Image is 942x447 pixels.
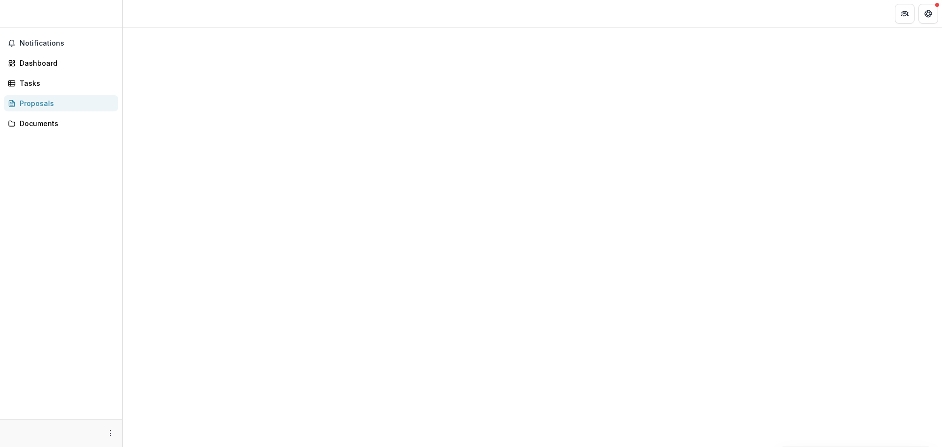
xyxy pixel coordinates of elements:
[4,55,118,71] a: Dashboard
[105,427,116,439] button: More
[20,118,110,129] div: Documents
[4,95,118,111] a: Proposals
[20,58,110,68] div: Dashboard
[4,115,118,131] a: Documents
[20,78,110,88] div: Tasks
[895,4,915,24] button: Partners
[4,75,118,91] a: Tasks
[20,39,114,48] span: Notifications
[20,98,110,108] div: Proposals
[918,4,938,24] button: Get Help
[4,35,118,51] button: Notifications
